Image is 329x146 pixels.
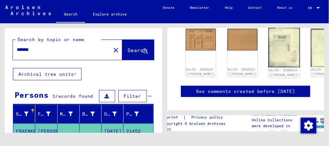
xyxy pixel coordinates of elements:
a: See comments created before [DATE] [196,88,295,95]
mat-header-cell: Nachname [13,105,35,123]
mat-header-cell: Geburtsdatum [102,105,124,123]
img: 001.jpg [186,29,216,51]
mat-icon: close [112,46,120,54]
mat-cell: 21452 [124,123,153,139]
span: Filter [124,93,141,99]
button: Filter [118,90,147,102]
mat-header-cell: Prisoner # [124,105,153,123]
a: Explore archive [85,6,135,22]
div: Prisoner # [126,109,147,119]
a: DocID: 5880223 ([PERSON_NAME]) [186,68,215,76]
font: | [183,114,186,121]
font: Archival tree units [18,71,74,77]
img: Change consent [301,118,316,133]
div: Persons [15,89,49,101]
span: EN [308,6,315,10]
img: 001.jpg [269,28,300,68]
font: Surname [16,111,36,117]
a: Imprint [162,114,183,121]
mat-header-cell: Vorname [35,105,57,123]
button: Clear [109,43,122,56]
mat-label: Search by topic or name [17,37,84,42]
font: Maiden name [60,111,92,117]
div: Change consent [301,118,316,133]
mat-header-cell: Geburt‏ [80,105,102,123]
div: Maiden name [60,109,81,119]
button: Archival tree units [13,68,82,80]
div: Surname [16,109,37,119]
mat-cell: FRAENKEL [13,123,35,139]
span: Search [128,47,147,53]
div: Forename [38,109,59,119]
button: Search [122,40,154,60]
font: Prisoner # [126,111,155,117]
a: Search [56,6,85,23]
span: records found [55,93,93,99]
a: DocID: 5880224 ([PERSON_NAME]) [269,69,300,77]
mat-cell: [DATE] [102,123,124,139]
img: Arolsen_neg.svg [5,6,51,15]
font: Birth [82,111,97,117]
div: Date of birth [104,109,125,119]
a: DocID: 5880223 ([PERSON_NAME]) [228,68,257,76]
font: Forename [38,111,61,117]
span: 1 [52,93,55,99]
mat-header-cell: Geburtsname [58,105,80,123]
div: Birth [82,109,103,119]
p: The Arolsen Archives Online Collections [252,111,304,123]
mat-cell: [PERSON_NAME] [35,123,57,139]
font: Date of birth [104,111,142,117]
a: Privacy policy [186,114,231,121]
img: 002.jpg [227,29,258,51]
p: were developed in partnership with [252,123,304,135]
p: Copyright © Arolsen Archives, 2021 [162,121,231,132]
